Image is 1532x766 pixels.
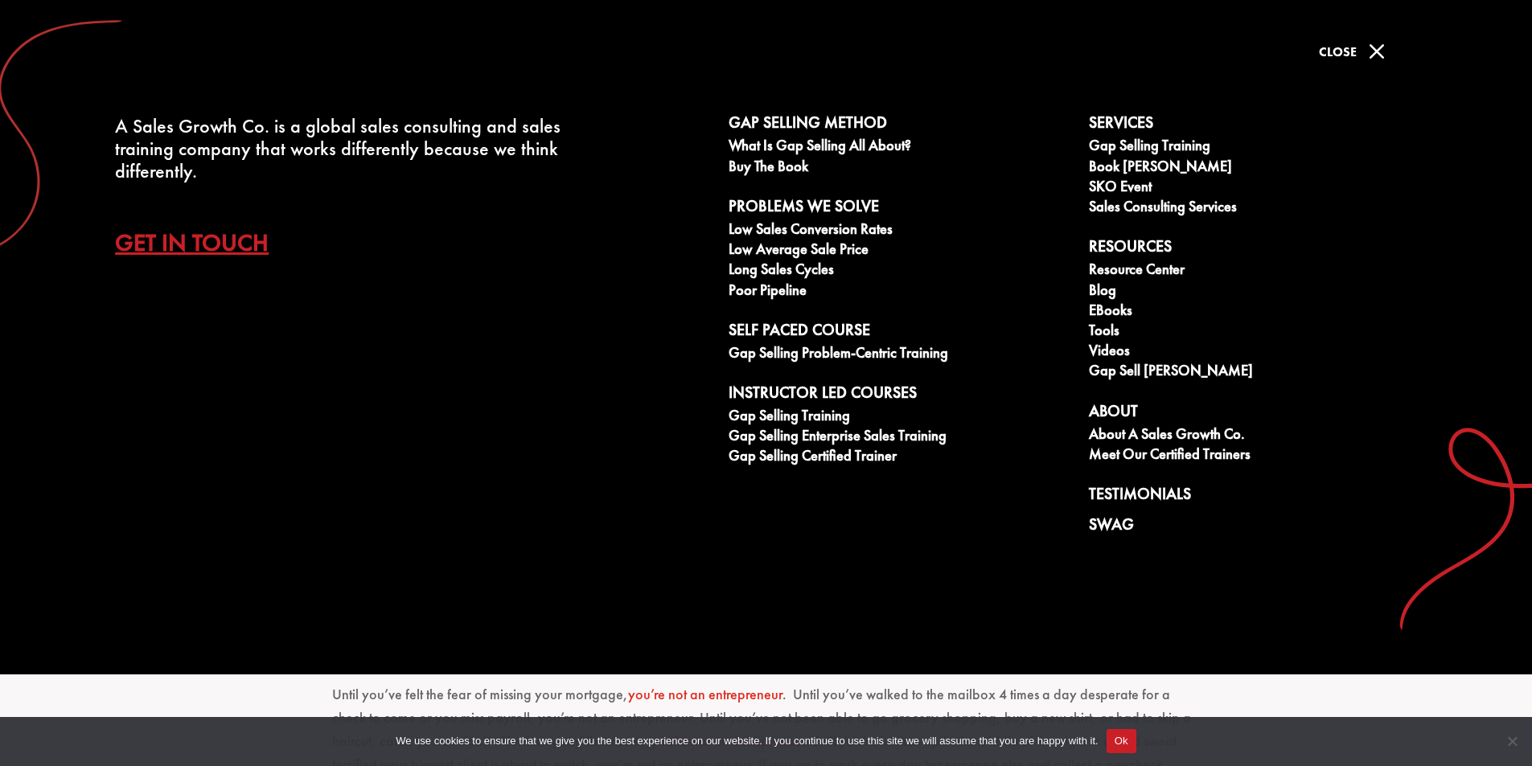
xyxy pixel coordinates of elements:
[1089,426,1431,446] a: About A Sales Growth Co.
[115,115,573,182] div: A Sales Growth Co. is a global sales consulting and sales training company that works differently...
[729,158,1071,178] a: Buy The Book
[1089,402,1431,426] a: About
[729,408,1071,428] a: Gap Selling Training
[729,321,1071,345] a: Self Paced Course
[1089,178,1431,199] a: SKO Event
[1089,137,1431,158] a: Gap Selling Training
[1089,113,1431,137] a: Services
[1089,342,1431,363] a: Videos
[729,137,1071,158] a: What is Gap Selling all about?
[1089,446,1431,466] a: Meet our Certified Trainers
[1361,35,1393,68] span: M
[1319,43,1357,60] span: Close
[1089,282,1431,302] a: Blog
[729,261,1071,281] a: Long Sales Cycles
[1089,363,1431,383] a: Gap Sell [PERSON_NAME]
[729,197,1071,221] a: Problems We Solve
[729,428,1071,448] a: Gap Selling Enterprise Sales Training
[1089,322,1431,342] a: Tools
[729,113,1071,137] a: Gap Selling Method
[1089,158,1431,178] a: Book [PERSON_NAME]
[729,282,1071,302] a: Poor Pipeline
[1107,729,1136,753] button: Ok
[729,221,1071,241] a: Low Sales Conversion Rates
[1504,733,1520,749] span: No
[628,685,782,703] a: you’re not an entrepreneur
[1089,485,1431,509] a: Testimonials
[1089,302,1431,322] a: eBooks
[1089,237,1431,261] a: Resources
[1089,515,1431,539] a: Swag
[1089,261,1431,281] a: Resource Center
[729,448,1071,468] a: Gap Selling Certified Trainer
[729,383,1071,408] a: Instructor Led Courses
[729,241,1071,261] a: Low Average Sale Price
[729,345,1071,365] a: Gap Selling Problem-Centric Training
[396,733,1098,749] span: We use cookies to ensure that we give you the best experience on our website. If you continue to ...
[115,215,293,271] a: Get In Touch
[1089,199,1431,219] a: Sales Consulting Services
